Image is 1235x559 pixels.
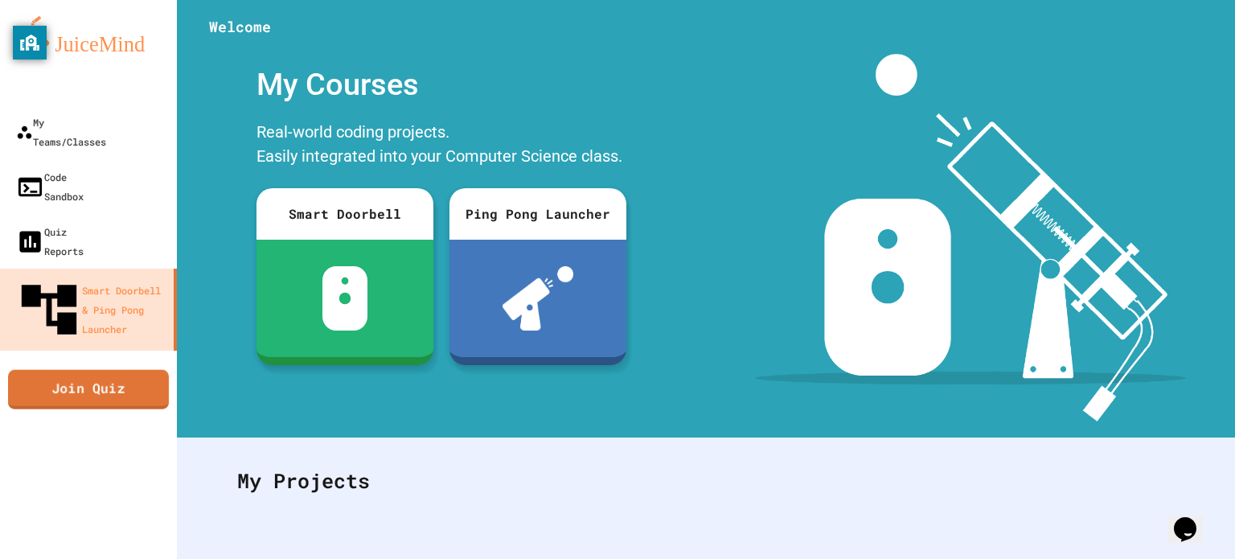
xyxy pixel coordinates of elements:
div: Smart Doorbell & Ping Pong Launcher [16,277,167,343]
div: Quiz Reports [16,222,84,261]
img: sdb-white.svg [322,266,368,331]
img: banner-image-my-projects.png [755,54,1186,421]
button: privacy banner [13,26,47,60]
a: Join Quiz [8,369,169,409]
div: My Teams/Classes [16,113,106,151]
div: My Projects [221,450,1191,512]
iframe: chat widget [1167,495,1219,543]
div: Ping Pong Launcher [449,188,626,240]
img: logo-orange.svg [16,16,161,58]
div: Real-world coding projects. Easily integrated into your Computer Science class. [248,116,634,176]
div: Code Sandbox [16,167,84,206]
div: My Courses [248,54,634,116]
div: Smart Doorbell [256,188,433,240]
img: ppl-with-ball.png [503,266,574,331]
